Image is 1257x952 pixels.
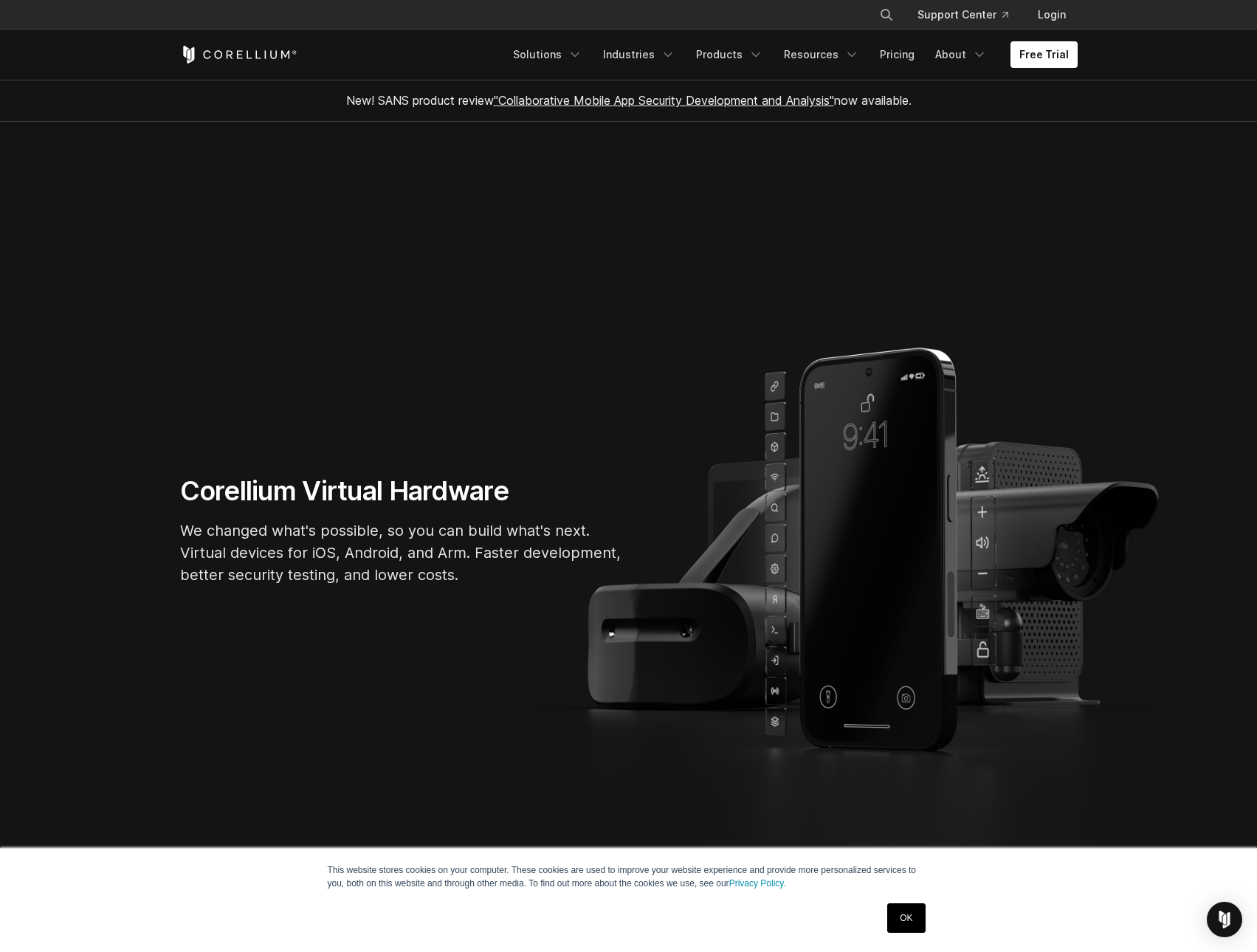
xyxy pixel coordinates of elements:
[873,1,900,28] button: Search
[887,903,925,933] a: OK
[1010,41,1078,68] a: Free Trial
[180,46,297,63] a: Corellium Home
[861,1,1078,28] div: Navigation Menu
[180,475,623,508] h1: Corellium Virtual Hardware
[687,41,772,68] a: Products
[346,93,912,108] span: New! SANS product review now available.
[594,41,684,68] a: Industries
[1026,1,1078,28] a: Login
[1207,902,1242,937] div: Open Intercom Messenger
[494,93,834,108] a: "Collaborative Mobile App Security Development and Analysis"
[906,1,1020,28] a: Support Center
[504,41,1078,68] div: Navigation Menu
[504,41,591,68] a: Solutions
[775,41,868,68] a: Resources
[328,863,930,890] p: This website stores cookies on your computer. These cookies are used to improve your website expe...
[729,878,786,889] a: Privacy Policy.
[180,520,623,586] p: We changed what's possible, so you can build what's next. Virtual devices for iOS, Android, and A...
[871,41,923,68] a: Pricing
[926,41,996,68] a: About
